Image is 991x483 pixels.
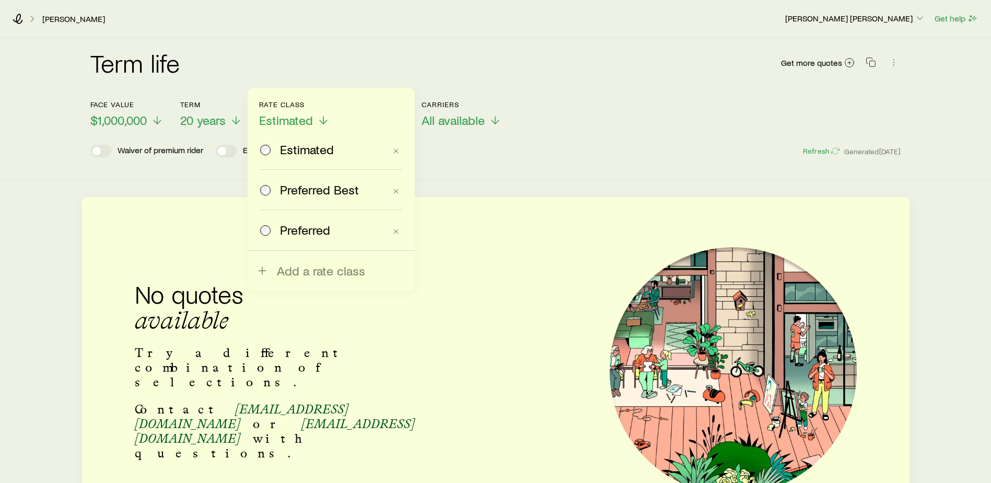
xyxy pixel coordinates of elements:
p: Carriers [422,100,502,109]
span: All available [422,113,485,128]
button: Refresh [802,146,840,156]
span: available [135,305,229,335]
p: [PERSON_NAME] [PERSON_NAME] [785,13,925,24]
span: Generated [844,147,901,156]
p: Try a different combination of selections. [135,346,435,389]
span: Get more quotes [781,59,842,67]
span: 20 years [180,113,226,128]
p: Contact or with questions. [135,402,435,461]
span: [EMAIL_ADDRESS][DOMAIN_NAME] [135,401,348,431]
button: Face value$1,000,000 [90,100,164,128]
a: Get more quotes [780,57,855,69]
button: Rate ClassEstimated [259,100,330,128]
p: Rate Class [259,100,330,109]
h2: No quotes [135,281,435,333]
span: Estimated [259,113,313,128]
span: $1,000,000 [90,113,147,128]
h2: Term life [90,50,180,75]
button: Term20 years [180,100,242,128]
button: [PERSON_NAME] [PERSON_NAME] [785,13,926,25]
button: CarriersAll available [422,100,502,128]
a: [PERSON_NAME] [42,14,106,24]
p: Face value [90,100,164,109]
span: [EMAIL_ADDRESS][DOMAIN_NAME] [135,416,415,446]
span: [DATE] [879,147,901,156]
p: Waiver of premium rider [118,145,203,157]
p: Extended convertibility [243,145,326,157]
button: Get help [934,13,978,25]
p: Term [180,100,242,109]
